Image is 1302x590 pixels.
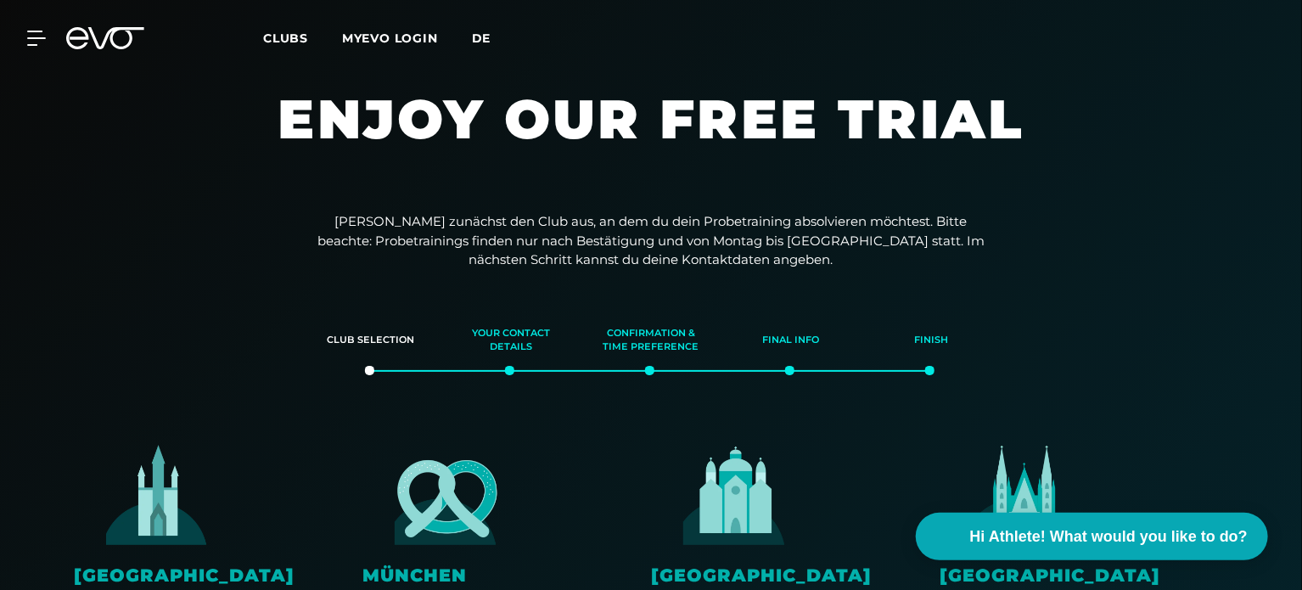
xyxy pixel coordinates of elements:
p: [PERSON_NAME] zunächst den Club aus, an dem du dein Probetraining absolvieren möchtest. Bitte bea... [311,212,991,270]
div: Your contact details [463,317,560,363]
a: MYEVO LOGIN [342,31,438,46]
div: München [362,562,634,588]
h1: Enjoy our free trial [142,85,1160,187]
div: Finish [883,317,980,363]
a: Clubs [263,30,342,46]
span: Hi Athlete! What would you like to do? [970,525,1248,548]
div: Club selection [323,317,420,363]
span: Clubs [263,31,308,46]
span: de [472,31,491,46]
div: [GEOGRAPHIC_DATA] [74,562,345,588]
div: [GEOGRAPHIC_DATA] [940,562,1211,588]
div: Final info [743,317,840,363]
img: evofitness [651,439,821,545]
div: Confirmation & time preference [603,317,700,363]
div: [GEOGRAPHIC_DATA] [651,562,923,588]
img: evofitness [74,439,244,545]
img: evofitness [940,439,1109,545]
img: evofitness [362,439,532,545]
button: Hi Athlete! What would you like to do? [916,513,1268,560]
a: de [472,29,512,48]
